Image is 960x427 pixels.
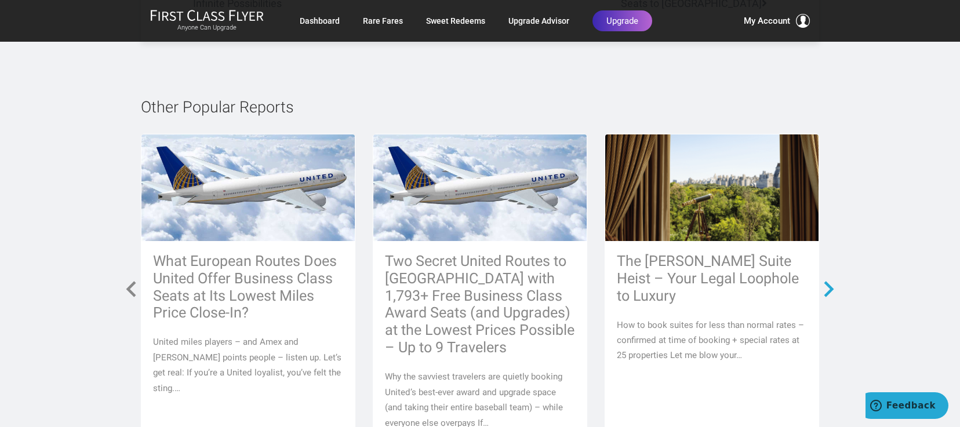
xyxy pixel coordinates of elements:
h3: What European Routes Does United Offer Business Class Seats at Its Lowest Miles Price Close-In? [153,253,343,322]
p: United miles players – and Amex and [PERSON_NAME] points people – listen up. Let’s get real: If y... [153,334,343,396]
h3: Two Secret United Routes to [GEOGRAPHIC_DATA] with 1,793+ Free Business Class Award Seats (and Up... [385,253,575,357]
small: Anyone Can Upgrade [150,24,264,32]
button: My Account [744,14,810,28]
a: First Class FlyerAnyone Can Upgrade [150,9,264,32]
a: Sweet Redeems [426,10,485,31]
a: Upgrade Advisor [508,10,569,31]
span: My Account [744,14,790,28]
img: First Class Flyer [150,9,264,21]
p: How to book suites for less than normal rates – confirmed at time of booking + special rates at 2... [617,317,807,363]
a: Upgrade [592,10,652,31]
h2: Other Popular Reports [141,99,819,116]
iframe: Opens a widget where you can find more information [866,392,948,421]
h3: The [PERSON_NAME] Suite Heist – Your Legal Loophole to Luxury [617,253,807,305]
a: Rare Fares [363,10,403,31]
a: Dashboard [300,10,340,31]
